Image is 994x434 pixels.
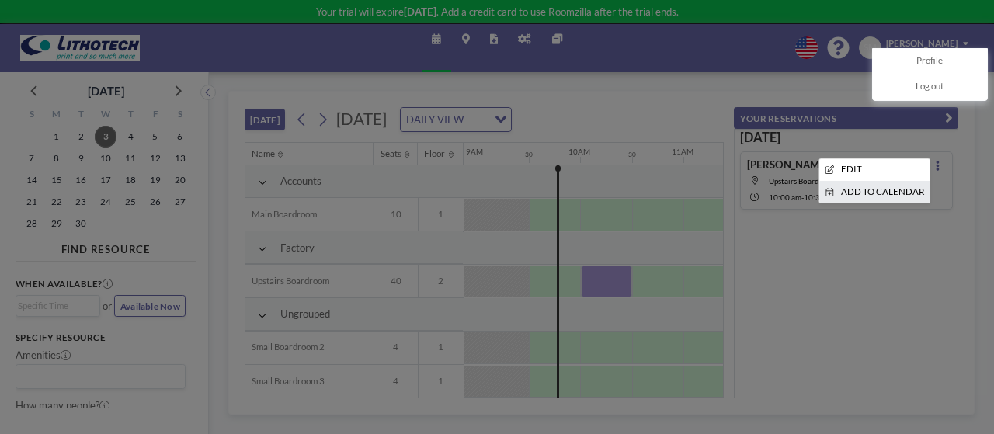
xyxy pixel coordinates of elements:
[819,182,930,203] li: ADD TO CALENDAR
[819,159,930,181] li: EDIT
[873,75,987,100] a: Log out
[873,49,987,75] a: Profile
[916,81,944,94] span: Log out
[916,55,943,68] span: Profile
